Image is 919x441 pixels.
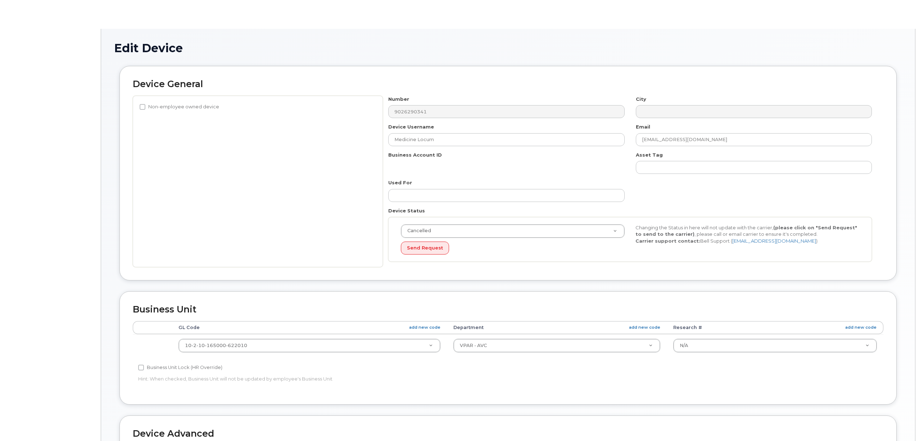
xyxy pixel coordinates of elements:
h1: Edit Device [114,42,902,54]
label: Device Status [388,207,425,214]
span: 10-2-10-165000-622010 [185,343,247,348]
a: add new code [845,324,877,330]
label: Device Username [388,123,434,130]
a: 10-2-10-165000-622010 [179,339,440,352]
span: VPAR - AVC [460,343,487,348]
span: N/A [680,343,688,348]
p: Hint: When checked, Business Unit will not be updated by employee's Business Unit [138,375,628,382]
label: Used For [388,179,412,186]
label: Business Account ID [388,152,442,158]
button: Send Request [401,242,449,255]
a: N/A [674,339,877,352]
span: Cancelled [403,228,431,234]
a: add new code [629,324,660,330]
h2: Business Unit [133,305,883,315]
label: Email [636,123,650,130]
h2: Device General [133,79,883,89]
a: Cancelled [401,225,624,238]
label: Business Unit Lock (HR Override) [138,363,222,372]
input: Business Unit Lock (HR Override) [138,365,144,370]
label: Number [388,96,409,103]
a: VPAR - AVC [454,339,660,352]
a: [EMAIL_ADDRESS][DOMAIN_NAME] [732,238,816,244]
th: Research # [667,321,883,334]
th: Department [447,321,667,334]
label: Non-employee owned device [140,103,219,111]
strong: Carrier support contact: [635,238,700,244]
label: Asset Tag [636,152,663,158]
a: add new code [409,324,440,330]
input: Non-employee owned device [140,104,145,110]
label: City [636,96,646,103]
th: GL Code [172,321,447,334]
div: Changing the Status in here will not update with the carrier, , please call or email carrier to e... [630,224,865,244]
h2: Device Advanced [133,429,883,439]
